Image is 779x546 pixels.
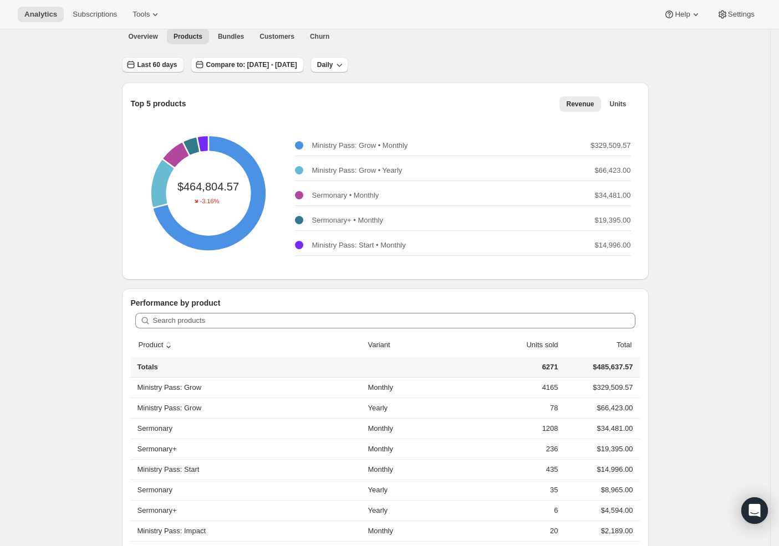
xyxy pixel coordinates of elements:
[364,459,484,480] td: Monthly
[562,480,640,500] td: $8,965.00
[218,32,244,41] span: Bundles
[364,521,484,541] td: Monthly
[710,7,761,22] button: Settings
[562,500,640,521] td: $4,594.00
[485,418,562,439] td: 1208
[312,140,408,151] p: Ministry Pass: Grow • Monthly
[594,190,630,201] p: $34,481.00
[312,190,379,201] p: Sermonary • Monthly
[604,334,633,356] button: Total
[131,398,365,418] th: Ministry Pass: Grow
[513,334,559,356] button: Units sold
[312,240,406,251] p: Ministry Pass: Start • Monthly
[131,357,365,378] th: Totals
[566,100,594,109] span: Revenue
[122,57,184,73] button: Last 60 days
[131,480,365,500] th: Sermonary
[126,7,167,22] button: Tools
[657,7,707,22] button: Help
[485,459,562,480] td: 435
[364,500,484,521] td: Yearly
[73,10,117,19] span: Subscriptions
[259,32,294,41] span: Customers
[138,60,177,69] span: Last 60 days
[485,357,562,378] td: 6271
[594,165,630,176] p: $66,423.00
[133,10,150,19] span: Tools
[131,418,365,439] th: Sermonary
[131,378,365,398] th: Ministry Pass: Grow
[131,439,365,459] th: Sermonary+
[485,439,562,459] td: 236
[364,480,484,500] td: Yearly
[174,32,202,41] span: Products
[562,521,640,541] td: $2,189.00
[131,98,186,109] p: Top 5 products
[364,439,484,459] td: Monthly
[562,398,640,418] td: $66,423.00
[129,32,158,41] span: Overview
[312,165,403,176] p: Ministry Pass: Grow • Yearly
[485,398,562,418] td: 78
[562,357,640,378] td: $485,637.57
[317,60,333,69] span: Daily
[741,497,768,524] div: Open Intercom Messenger
[485,500,562,521] td: 6
[728,10,755,19] span: Settings
[191,57,304,73] button: Compare to: [DATE] - [DATE]
[364,378,484,398] td: Monthly
[675,10,690,19] span: Help
[137,334,176,356] button: sort ascending byProduct
[562,378,640,398] td: $329,509.57
[364,398,484,418] td: Yearly
[485,378,562,398] td: 4165
[485,480,562,500] td: 35
[562,418,640,439] td: $34,481.00
[131,459,365,480] th: Ministry Pass: Start
[153,313,635,328] input: Search products
[610,100,627,109] span: Units
[310,32,329,41] span: Churn
[562,459,640,480] td: $14,996.00
[131,297,640,308] p: Performance by product
[366,334,403,356] button: Variant
[594,215,630,226] p: $19,395.00
[310,57,349,73] button: Daily
[594,240,630,251] p: $14,996.00
[24,10,57,19] span: Analytics
[66,7,124,22] button: Subscriptions
[131,521,365,541] th: Ministry Pass: Impact
[18,7,64,22] button: Analytics
[364,418,484,439] td: Monthly
[312,215,383,226] p: Sermonary+ • Monthly
[562,439,640,459] td: $19,395.00
[590,140,630,151] p: $329,509.57
[131,500,365,521] th: Sermonary+
[206,60,297,69] span: Compare to: [DATE] - [DATE]
[485,521,562,541] td: 20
